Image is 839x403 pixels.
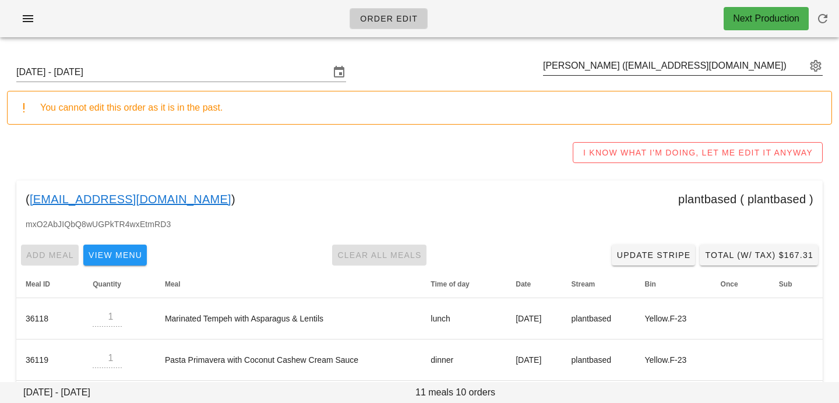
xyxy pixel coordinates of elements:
button: I KNOW WHAT I'M DOING, LET ME EDIT IT ANYWAY [573,142,823,163]
th: Bin: Not sorted. Activate to sort ascending. [635,270,711,298]
th: Once: Not sorted. Activate to sort ascending. [711,270,770,298]
span: View Menu [88,250,142,260]
td: plantbased [562,298,636,340]
span: Update Stripe [616,250,691,260]
td: lunch [421,298,506,340]
a: Update Stripe [612,245,696,266]
th: Meal ID: Not sorted. Activate to sort ascending. [16,270,83,298]
span: Total (w/ Tax) $167.31 [704,250,813,260]
td: [DATE] [506,298,562,340]
div: Next Production [733,12,799,26]
span: Meal ID [26,280,50,288]
td: dinner [421,340,506,381]
div: ( ) plantbased ( plantbased ) [16,181,823,218]
td: Pasta Primavera with Coconut Cashew Cream Sauce [156,340,421,381]
span: I KNOW WHAT I'M DOING, LET ME EDIT IT ANYWAY [583,148,813,157]
th: Sub: Not sorted. Activate to sort ascending. [770,270,823,298]
td: Marinated Tempeh with Asparagus & Lentils [156,298,421,340]
span: You cannot edit this order as it is in the past. [40,102,223,112]
td: Yellow.F-23 [635,298,711,340]
td: [DATE] [506,340,562,381]
span: Stream [572,280,595,288]
td: 36118 [16,298,83,340]
span: Time of day [431,280,469,288]
span: Quantity [93,280,121,288]
th: Time of day: Not sorted. Activate to sort ascending. [421,270,506,298]
a: Order Edit [350,8,428,29]
button: View Menu [83,245,147,266]
a: [EMAIL_ADDRESS][DOMAIN_NAME] [30,190,231,208]
td: 36119 [16,340,83,381]
td: Yellow.F-23 [635,340,711,381]
span: Sub [779,280,792,288]
input: Search by email or name [543,56,806,75]
th: Meal: Not sorted. Activate to sort ascending. [156,270,421,298]
div: mxO2AbJIQbQ8wUGPkTR4wxEtmRD3 [16,218,823,240]
td: plantbased [562,340,636,381]
th: Quantity: Not sorted. Activate to sort ascending. [83,270,156,298]
span: Meal [165,280,181,288]
th: Date: Not sorted. Activate to sort ascending. [506,270,562,298]
span: Once [721,280,738,288]
span: Date [516,280,531,288]
span: Bin [644,280,655,288]
button: Total (w/ Tax) $167.31 [700,245,818,266]
span: Order Edit [359,14,418,23]
button: appended action [809,59,823,73]
th: Stream: Not sorted. Activate to sort ascending. [562,270,636,298]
